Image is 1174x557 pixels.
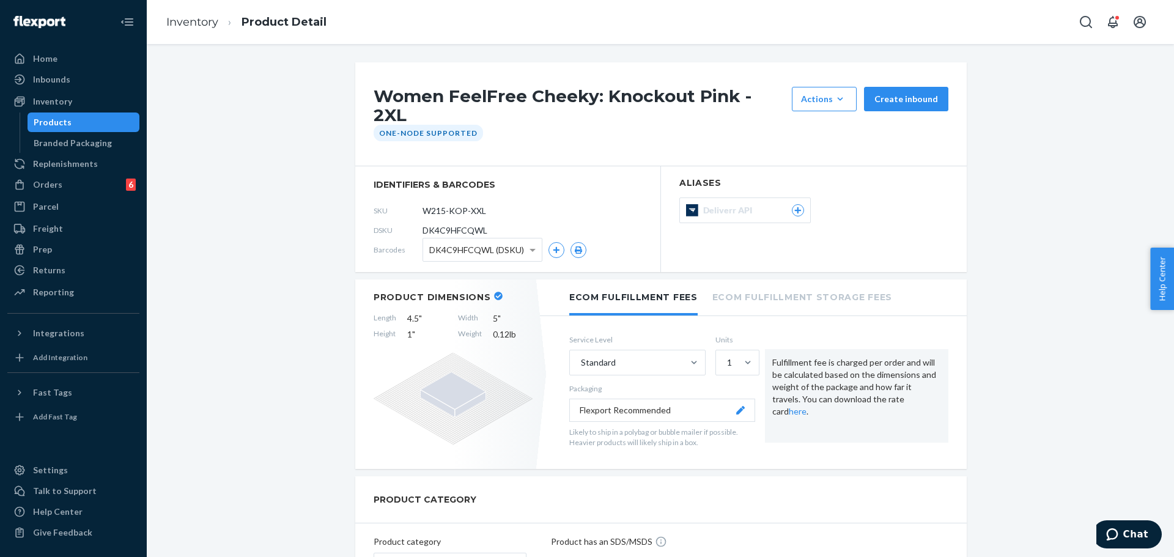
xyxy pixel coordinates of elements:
[7,523,139,542] button: Give Feedback
[1128,10,1152,34] button: Open account menu
[33,286,74,298] div: Reporting
[581,356,616,369] div: Standard
[765,349,948,443] div: Fulfillment fee is charged per order and will be calculated based on the dimensions and weight of...
[569,334,706,345] label: Service Level
[33,485,97,497] div: Talk to Support
[33,526,92,539] div: Give Feedback
[412,329,415,339] span: "
[7,383,139,402] button: Fast Tags
[1150,248,1174,310] button: Help Center
[7,407,139,427] a: Add Fast Tag
[703,204,757,216] span: Deliverr API
[569,383,755,394] p: Packaging
[33,506,83,518] div: Help Center
[569,279,698,315] li: Ecom Fulfillment Fees
[407,312,447,325] span: 4.5
[7,460,139,480] a: Settings
[126,179,136,191] div: 6
[569,427,755,448] p: Likely to ship in a polybag or bubble mailer if possible. Heavier products will likely ship in a ...
[715,334,755,345] label: Units
[33,95,72,108] div: Inventory
[7,481,139,501] button: Talk to Support
[33,327,84,339] div: Integrations
[792,87,857,111] button: Actions
[33,464,68,476] div: Settings
[727,356,732,369] div: 1
[33,386,72,399] div: Fast Tags
[569,399,755,422] button: Flexport Recommended
[7,197,139,216] a: Parcel
[374,312,396,325] span: Length
[34,116,72,128] div: Products
[33,243,52,256] div: Prep
[1074,10,1098,34] button: Open Search Box
[115,10,139,34] button: Close Navigation
[7,92,139,111] a: Inventory
[801,93,847,105] div: Actions
[13,16,65,28] img: Flexport logo
[374,225,423,235] span: DSKU
[33,179,62,191] div: Orders
[419,313,422,323] span: "
[34,137,112,149] div: Branded Packaging
[726,356,727,369] input: 1
[374,328,396,341] span: Height
[7,260,139,280] a: Returns
[423,224,487,237] span: DK4C9HFCQWL
[7,219,139,238] a: Freight
[7,348,139,367] a: Add Integration
[580,356,581,369] input: Standard
[458,312,482,325] span: Width
[1101,10,1125,34] button: Open notifications
[374,179,642,191] span: identifiers & barcodes
[7,175,139,194] a: Orders6
[789,406,807,416] a: here
[7,240,139,259] a: Prep
[33,53,57,65] div: Home
[242,15,327,29] a: Product Detail
[374,536,526,548] p: Product category
[33,411,77,422] div: Add Fast Tag
[493,328,533,341] span: 0.12 lb
[374,489,476,511] h2: PRODUCT CATEGORY
[374,205,423,216] span: SKU
[7,49,139,68] a: Home
[7,323,139,343] button: Integrations
[458,328,482,341] span: Weight
[493,312,533,325] span: 5
[28,113,140,132] a: Products
[33,158,98,170] div: Replenishments
[429,240,524,260] span: DK4C9HFCQWL (DSKU)
[712,279,892,313] li: Ecom Fulfillment Storage Fees
[28,133,140,153] a: Branded Packaging
[166,15,218,29] a: Inventory
[498,313,501,323] span: "
[7,502,139,522] a: Help Center
[551,536,652,548] p: Product has an SDS/MSDS
[864,87,948,111] button: Create inbound
[1096,520,1162,551] iframe: Opens a widget where you can chat to one of our agents
[679,197,811,223] button: Deliverr API
[33,352,87,363] div: Add Integration
[33,264,65,276] div: Returns
[374,87,786,125] h1: Women FeelFree Cheeky: Knockout Pink - 2XL
[679,179,948,188] h2: Aliases
[374,292,491,303] h2: Product Dimensions
[33,73,70,86] div: Inbounds
[7,282,139,302] a: Reporting
[33,223,63,235] div: Freight
[374,125,483,141] div: One-Node Supported
[157,4,336,40] ol: breadcrumbs
[7,154,139,174] a: Replenishments
[7,70,139,89] a: Inbounds
[374,245,423,255] span: Barcodes
[407,328,447,341] span: 1
[33,201,59,213] div: Parcel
